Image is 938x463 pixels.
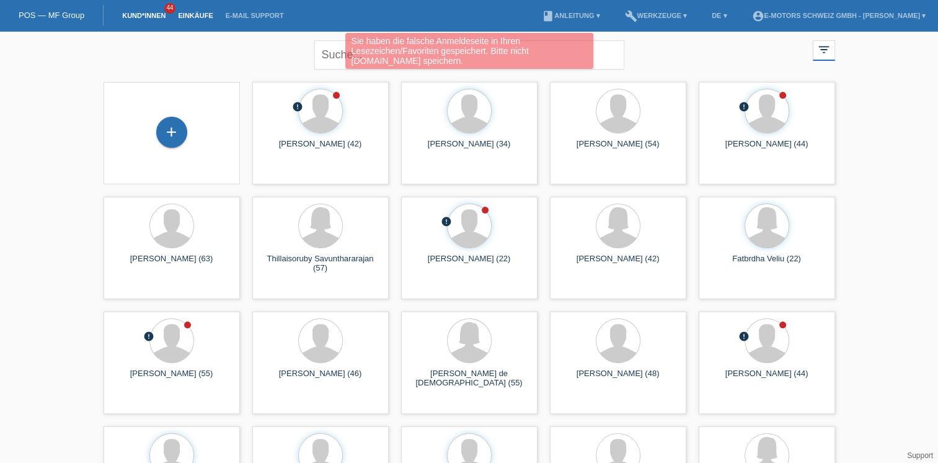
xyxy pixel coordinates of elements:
i: error [441,216,452,227]
div: Unbestätigt, in Bearbeitung [738,331,750,344]
i: error [143,331,154,342]
div: [PERSON_NAME] (44) [709,369,825,389]
div: Fatbrdha Veliu (22) [709,254,825,274]
div: [PERSON_NAME] de [DEMOGRAPHIC_DATA] (55) [411,369,528,389]
div: Unbestätigt, in Bearbeitung [441,216,452,229]
div: [PERSON_NAME] (22) [411,254,528,274]
a: Kund*innen [116,12,172,19]
a: Support [907,451,933,460]
div: [PERSON_NAME] (63) [113,254,230,274]
div: Thillaisoruby Savunthararajan (57) [262,254,379,274]
i: error [292,101,303,112]
div: [PERSON_NAME] (44) [709,139,825,159]
div: [PERSON_NAME] (46) [262,369,379,389]
a: Einkäufe [172,12,219,19]
div: [PERSON_NAME] (42) [560,254,676,274]
a: account_circleE-Motors Schweiz GmbH - [PERSON_NAME] ▾ [745,12,932,19]
i: error [738,331,750,342]
a: DE ▾ [706,12,733,19]
a: bookAnleitung ▾ [536,12,606,19]
div: Unbestätigt, in Bearbeitung [292,101,303,114]
div: [PERSON_NAME] (34) [411,139,528,159]
div: Unbestätigt, in Bearbeitung [738,101,750,114]
a: E-Mail Support [219,12,290,19]
a: buildWerkzeuge ▾ [618,12,693,19]
i: filter_list [817,43,831,56]
div: [PERSON_NAME] (42) [262,139,379,159]
span: 44 [164,3,175,14]
div: Kund*in hinzufügen [157,122,187,143]
i: build [624,10,637,22]
div: Sie haben die falsche Anmeldeseite in Ihren Lesezeichen/Favoriten gespeichert. Bitte nicht [DOMAI... [345,33,593,69]
div: Unbestätigt, in Bearbeitung [143,331,154,344]
a: POS — MF Group [19,11,84,20]
i: account_circle [751,10,764,22]
i: error [738,101,750,112]
div: [PERSON_NAME] (55) [113,369,230,389]
div: [PERSON_NAME] (48) [560,369,676,389]
div: [PERSON_NAME] (54) [560,139,676,159]
i: book [542,10,554,22]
